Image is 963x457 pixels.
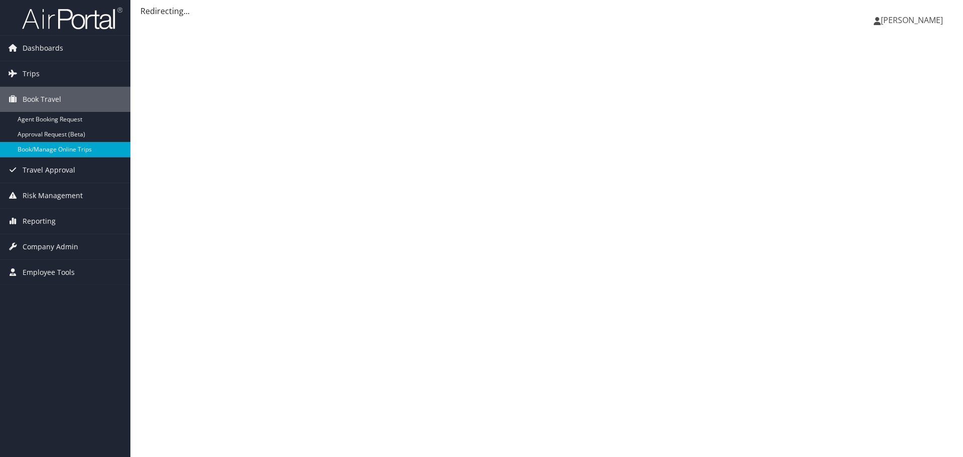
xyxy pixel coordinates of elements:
[23,61,40,86] span: Trips
[140,5,953,17] div: Redirecting...
[23,183,83,208] span: Risk Management
[881,15,943,26] span: [PERSON_NAME]
[23,36,63,61] span: Dashboards
[23,234,78,259] span: Company Admin
[23,260,75,285] span: Employee Tools
[22,7,122,30] img: airportal-logo.png
[23,87,61,112] span: Book Travel
[23,158,75,183] span: Travel Approval
[23,209,56,234] span: Reporting
[874,5,953,35] a: [PERSON_NAME]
